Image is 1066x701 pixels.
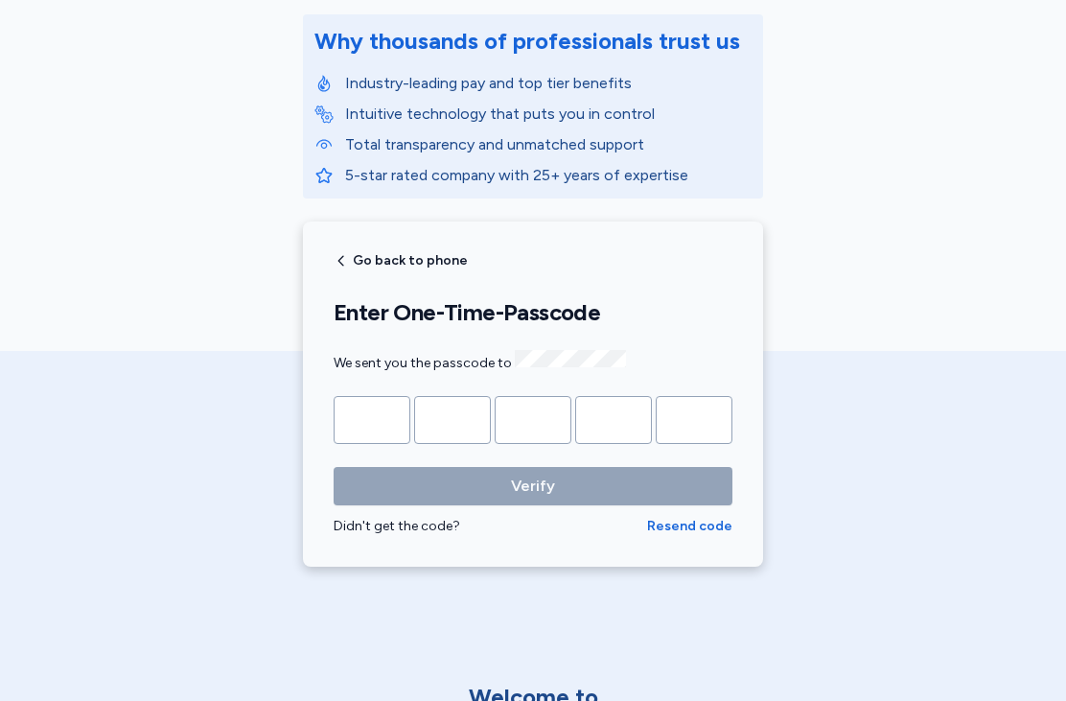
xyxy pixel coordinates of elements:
span: Verify [511,475,555,498]
span: Go back to phone [353,254,468,268]
p: Intuitive technology that puts you in control [345,103,752,126]
button: Resend code [647,517,732,536]
input: Please enter OTP character 2 [414,396,491,444]
input: Please enter OTP character 3 [495,396,571,444]
input: Please enter OTP character 1 [334,396,410,444]
span: We sent you the passcode to [334,355,626,371]
p: Industry-leading pay and top tier benefits [345,72,752,95]
p: 5-star rated company with 25+ years of expertise [345,164,752,187]
input: Please enter OTP character 5 [656,396,732,444]
button: Verify [334,467,732,505]
button: Go back to phone [334,253,468,269]
div: Why thousands of professionals trust us [314,26,740,57]
div: Didn't get the code? [334,517,647,536]
h1: Enter One-Time-Passcode [334,298,732,327]
p: Total transparency and unmatched support [345,133,752,156]
input: Please enter OTP character 4 [575,396,652,444]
